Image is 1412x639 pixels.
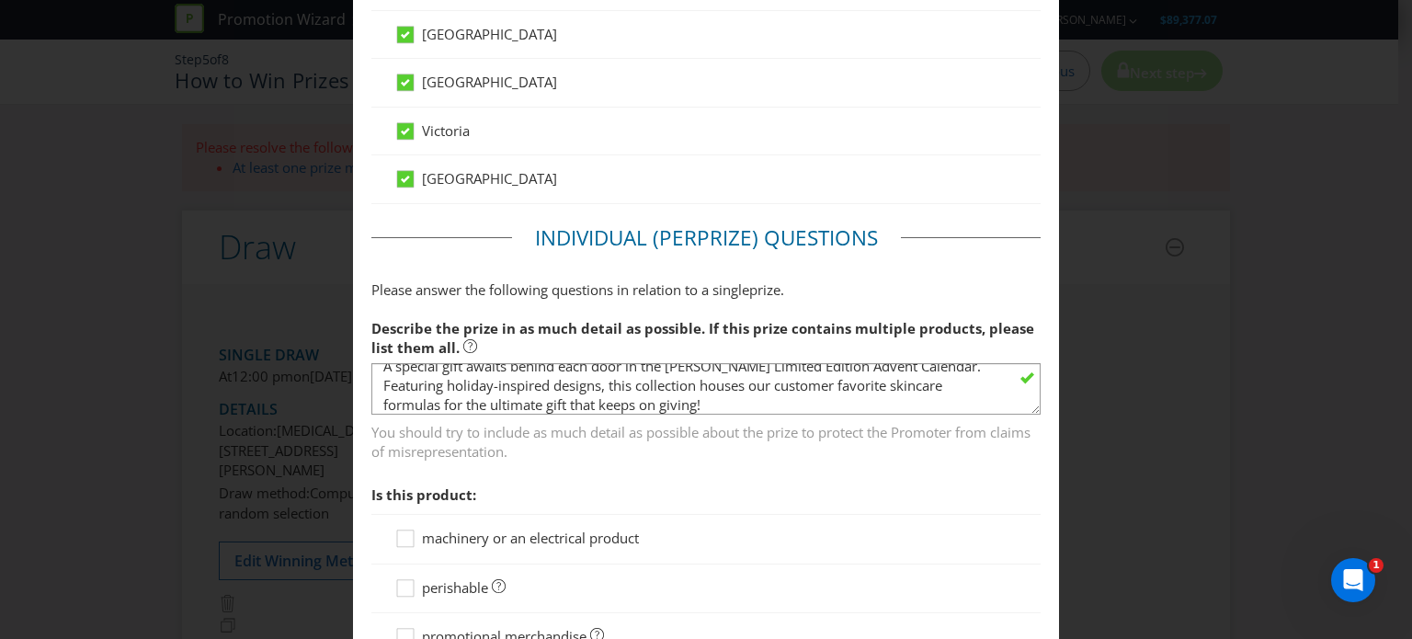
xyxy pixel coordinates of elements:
[422,73,557,91] span: [GEOGRAPHIC_DATA]
[422,169,557,188] span: [GEOGRAPHIC_DATA]
[371,319,1034,357] span: Describe the prize in as much detail as possible. If this prize contains multiple products, pleas...
[422,529,639,547] span: machinery or an electrical product
[371,416,1041,462] span: You should try to include as much detail as possible about the prize to protect the Promoter from...
[697,223,752,252] span: Prize
[749,280,780,299] span: prize
[752,223,878,252] span: ) Questions
[422,25,557,43] span: [GEOGRAPHIC_DATA]
[422,578,488,597] span: perishable
[535,223,697,252] span: Individual (Per
[422,121,470,140] span: Victoria
[1331,558,1375,602] iframe: Intercom live chat
[371,485,476,504] span: Is this product:
[1369,558,1384,573] span: 1
[371,280,749,299] span: Please answer the following questions in relation to a single
[780,280,784,299] span: .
